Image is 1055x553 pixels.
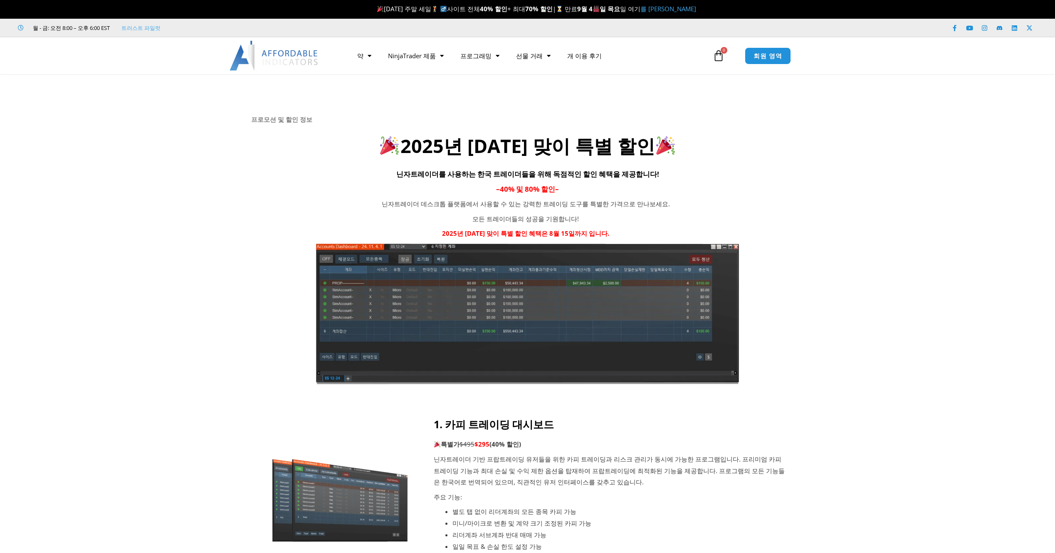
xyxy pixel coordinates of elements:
p: 주요 기능: [434,491,788,503]
img: Screenshot 2024-11-20 151221 | Affordable Indicators – NinjaTrader [268,455,413,543]
p: 닌자트레이더 데스크톱 플랫폼에서 사용할 수 있는 강력한 트레이딩 도구를 특별한 가격으로 만나보세요. [355,198,697,210]
img: 🏌️ [432,6,438,12]
font: NinjaTrader 제품 [388,52,436,60]
span: $495 [460,440,474,448]
a: 약 [349,46,380,65]
img: LogoAI | Affordable Indicators – NinjaTrader [230,41,319,71]
a: 프로그래밍 [452,46,508,65]
img: 🎉 [380,136,399,155]
a: 를 [PERSON_NAME] [640,5,696,13]
img: KoreanTranslation | Affordable Indicators – NinjaTrader [314,242,740,385]
img: ⌛ [556,6,563,12]
nav: 메뉴 [349,46,711,65]
span: 회원 영역 [754,53,782,59]
font: 특별가 [441,440,460,448]
span: 월 - 금: 오전 8:00 – 오후 6:00 EST [31,23,110,33]
img: 🎉 [377,6,383,12]
a: NinjaTrader 제품 [380,46,452,65]
span: 40% 및 80% 할인 [500,184,555,194]
strong: 40% 할인 [480,5,507,13]
h6: 프로모션 및 할인 정보 [251,116,804,123]
p: 닌자트레이더 기반 프랍트레이딩 유저들을 위한 카피 트레이딩과 리스크 관리가 동시에 가능한 프로그램입니다. 프리미엄 카피 트레이딩 기능과 최대 손실 및 수익 제한 옵션을 탑재하... [434,454,788,489]
strong: 70% 할인 [525,5,553,13]
span: $295 [474,440,489,448]
p: 만료 일 여기 [18,3,1055,15]
li: 미니/마이크로 변환 및 계약 크기 조정된 카피 가능 [452,518,788,529]
b: (40% 할인) [489,440,521,448]
strong: 1. 카피 트레이딩 대시보드 [434,417,554,431]
span: – [496,184,500,194]
a: 트러스트 파일럿 [121,23,161,33]
a: 선물 거래 [508,46,559,65]
font: 약 [357,52,363,60]
img: 🏭 [593,6,599,12]
font: 선물 거래 [516,52,543,60]
font: [DATE] 주말 세일 [384,5,431,13]
span: 닌자트레이더를 사용하는 한국 트레이더들을 위해 독점적인 할인 혜택을 제공합니다! [396,169,659,179]
font: 사이트 전체 + 최대 | [447,5,556,13]
li: 일일 목표 & 손실 한도 설정 가능 [452,541,788,553]
span: – [555,184,559,194]
p: 모든 트레이더들의 성공을 기원합니다! [355,213,697,225]
img: ♂️ [440,6,447,12]
a: 회원 영역 [745,47,791,64]
img: 🎉 [434,441,440,447]
font: 프로그래밍 [460,52,492,60]
font: 2025년 [DATE] 맞이 특별 할인 [400,133,655,158]
li: 리더계좌 서브계좌 반대 매매 가능 [452,529,788,541]
span: 0 [721,47,727,54]
li: 별도 탭 없이 리더계좌의 모든 종목 카피 가능 [452,506,788,518]
a: 0 [700,44,737,68]
strong: 9월 4 일 목요 [577,5,620,13]
strong: 2025년 [DATE] 맞이 특별 할인 혜택은 8월 15일까지 입니다. [442,229,609,237]
img: 🎉 [656,136,675,155]
a: 개 이용 후기 [559,46,610,65]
